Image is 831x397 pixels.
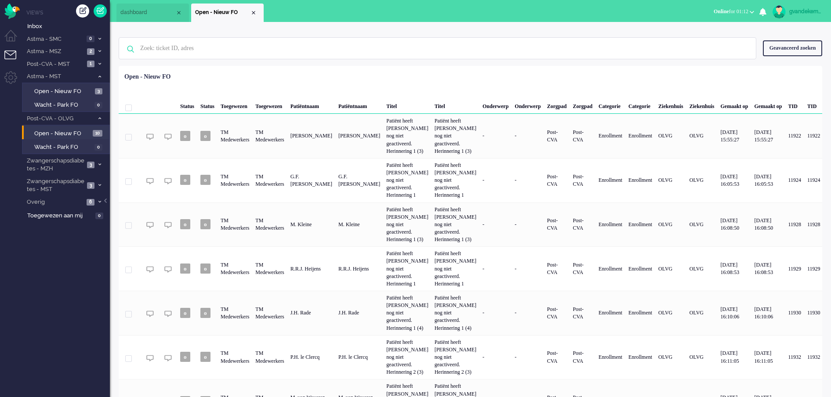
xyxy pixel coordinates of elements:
[655,158,686,202] div: OLVG
[383,114,431,158] div: Patiënt heeft [PERSON_NAME] nog niet geactiveerd. Herinnering 1 (3)
[432,158,479,202] div: Patiënt heeft [PERSON_NAME] nog niet geactiveerd. Herinnering 1
[180,219,190,229] span: o
[218,335,252,379] div: TM Medewerkers
[655,246,686,291] div: OLVG
[34,87,93,96] span: Open - Nieuw FO
[252,291,287,335] div: TM Medewerkers
[751,335,785,379] div: [DATE] 16:11:05
[25,142,109,152] a: Wacht - Park FO 0
[87,48,94,55] span: 2
[180,131,190,141] span: o
[773,5,786,18] img: avatar
[479,114,512,158] div: -
[76,4,89,18] div: Creëer ticket
[655,202,686,247] div: OLVG
[544,158,570,202] div: Post-CVA
[544,202,570,247] div: Post-CVA
[25,210,110,220] a: Toegewezen aan mij 0
[717,158,751,202] div: [DATE] 16:05:53
[25,128,109,138] a: Open - Nieuw FO 10
[686,114,718,158] div: OLVG
[655,291,686,335] div: OLVG
[146,354,154,362] img: ic_chat_grey.svg
[625,114,655,158] div: Enrollment
[595,291,625,335] div: Enrollment
[25,72,94,81] span: Astma - MST
[479,246,512,291] div: -
[625,96,655,114] div: Categorie
[512,202,544,247] div: -
[544,114,570,158] div: Post-CVA
[218,291,252,335] div: TM Medewerkers
[714,8,729,14] span: Online
[252,246,287,291] div: TM Medewerkers
[512,291,544,335] div: -
[512,246,544,291] div: -
[27,212,93,220] span: Toegewezen aan mij
[595,96,625,114] div: Categorie
[686,158,718,202] div: OLVG
[751,114,785,158] div: [DATE] 15:55:27
[544,246,570,291] div: Post-CVA
[335,291,383,335] div: J.H. Rade
[686,96,718,114] div: Ziekenhuis
[717,96,751,114] div: Gemaakt op
[200,308,210,318] span: o
[252,335,287,379] div: TM Medewerkers
[383,202,431,247] div: Patiënt heeft [PERSON_NAME] nog niet geactiveerd. Herinnering 1 (3)
[625,246,655,291] div: Enrollment
[164,266,172,273] img: ic_chat_grey.svg
[4,71,24,91] li: Admin menu
[34,143,92,152] span: Wacht - Park FO
[119,114,824,158] div: 11922
[218,246,252,291] div: TM Medewerkers
[287,291,335,335] div: J.H. Rade
[93,130,102,137] span: 10
[335,158,383,202] div: G.F. [PERSON_NAME]
[25,47,84,56] span: Astma - MSZ
[25,177,84,194] span: Zwangerschapsdiabetes - MST
[335,335,383,379] div: P.H. le Clercq
[432,114,479,158] div: Patiënt heeft [PERSON_NAME] nog niet geactiveerd. Herinnering 1 (3)
[432,291,479,335] div: Patiënt heeft [PERSON_NAME] nog niet geactiveerd. Herinnering 1 (4)
[595,158,625,202] div: Enrollment
[87,199,94,206] span: 6
[432,335,479,379] div: Patiënt heeft [PERSON_NAME] nog niet geactiveerd. Herinnering 2 (3)
[708,5,759,18] button: Onlinefor 01:12
[120,9,175,16] span: dashboard
[252,96,287,114] div: Toegewezen
[717,246,751,291] div: [DATE] 16:08:53
[146,133,154,141] img: ic_chat_grey.svg
[180,308,190,318] span: o
[479,291,512,335] div: -
[119,335,824,379] div: 11932
[335,202,383,247] div: M. Kleine
[785,96,804,114] div: TID
[432,96,479,114] div: Titel
[94,4,107,18] a: Quick Ticket
[180,352,190,362] span: o
[432,202,479,247] div: Patiënt heeft [PERSON_NAME] nog niet geactiveerd. Herinnering 1 (3)
[335,114,383,158] div: [PERSON_NAME]
[25,157,84,173] span: Zwangerschapsdiabetes - MZH
[119,246,824,291] div: 11929
[27,22,110,31] span: Inbox
[544,96,570,114] div: Zorgpad
[4,51,24,70] li: Tickets menu
[252,202,287,247] div: TM Medewerkers
[25,60,84,69] span: Post-CVA - MST
[119,291,824,335] div: 11930
[95,213,103,219] span: 0
[625,202,655,247] div: Enrollment
[25,115,94,123] span: Post-CVA - OLVG
[763,40,822,56] div: Geavanceerd zoeken
[595,202,625,247] div: Enrollment
[191,4,264,22] li: View
[789,7,822,16] div: gvandekempe
[512,114,544,158] div: -
[479,335,512,379] div: -
[751,202,785,247] div: [DATE] 16:08:50
[287,114,335,158] div: [PERSON_NAME]
[119,38,142,61] img: ic-search-icon.svg
[25,86,109,96] a: Open - Nieuw FO 3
